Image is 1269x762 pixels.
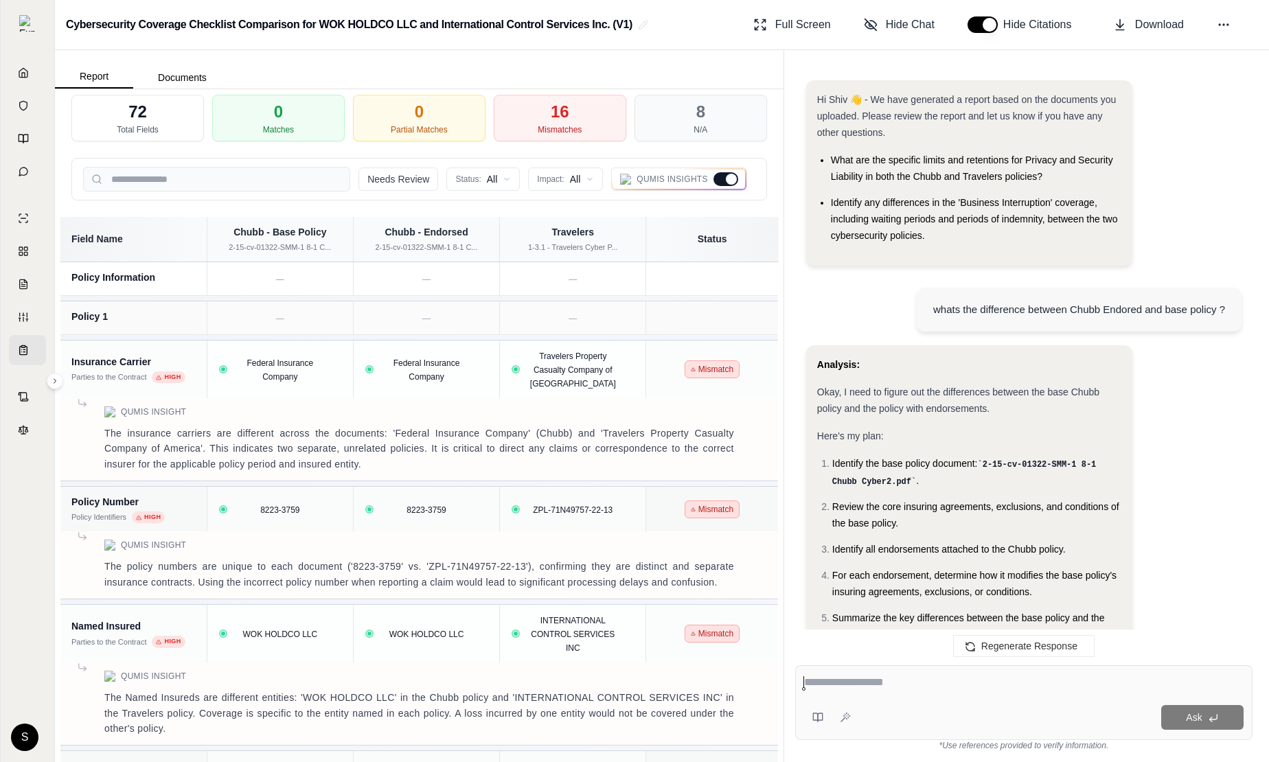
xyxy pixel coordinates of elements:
[11,724,38,751] div: S
[508,225,637,239] div: Travelers
[104,690,734,737] p: The Named Insureds are different entities: 'WOK HOLDCO LLC' in the Chubb policy and 'INTERNATIONA...
[121,671,186,682] span: Qumis Insight
[748,11,836,38] button: Full Screen
[276,275,284,284] span: —
[391,124,448,135] div: Partial Matches
[696,101,705,123] div: 8
[831,154,1113,182] span: What are the specific limits and retentions for Privacy and Security Liability in both the Chubb ...
[953,635,1095,657] button: Regenerate Response
[422,275,431,284] span: —
[1135,16,1184,33] span: Download
[117,124,159,135] div: Total Fields
[817,430,884,441] span: Here's my plan:
[858,11,940,38] button: Hide Chat
[71,495,196,509] div: Policy Number
[19,15,36,32] img: Expand sidebar
[247,358,313,382] span: Federal Insurance Company
[551,101,569,123] div: 16
[685,625,740,643] span: Mismatch
[358,168,438,191] button: Needs Review
[415,101,424,123] div: 0
[9,203,46,233] a: Single Policy
[66,12,632,37] h2: Cybersecurity Coverage Checklist Comparison for WOK HOLDCO LLC and International Control Services...
[362,242,491,253] div: 2-15-cv-01322-SMM-1 8-1 C...
[569,275,577,284] span: —
[104,540,115,551] img: Qumis Logo
[775,16,831,33] span: Full Screen
[216,225,345,239] div: Chubb - Base Policy
[508,242,637,253] div: 1-3.1 - Travelers Cyber P...
[71,270,196,284] div: Policy Information
[407,505,446,515] span: 8223-3759
[47,373,63,389] button: Expand sidebar
[886,16,935,33] span: Hide Chat
[637,174,708,185] span: Qumis Insights
[685,360,740,378] span: Mismatch
[817,386,1099,414] span: Okay, I need to figure out the differences between the base Chubb policy and the policy with endo...
[981,640,1077,651] span: Regenerate Response
[128,101,147,123] div: 72
[832,570,1117,597] span: For each endorsement, determine how it modifies the base policy's insuring agreements, exclusions...
[9,382,46,412] a: Contract Analysis
[9,58,46,88] a: Home
[9,302,46,332] a: Custom Report
[9,335,46,365] a: Coverage Table
[685,500,740,518] span: Mismatch
[9,91,46,121] a: Documents Vault
[832,612,1105,640] span: Summarize the key differences between the base policy and the endorsed policy.
[795,740,1253,751] div: *Use references provided to verify information.
[832,460,1097,487] span: 2-15-cv-01322-SMM-1 8-1 Chubb Cyber2.pdf
[817,94,1116,138] span: Hi Shiv 👋 - We have generated a report based on the documents you uploaded. Please review the rep...
[1108,11,1189,38] button: Download
[71,371,146,383] div: Parties to the Contract
[104,671,115,682] img: Qumis Logo
[570,172,581,186] span: All
[60,217,207,262] th: Field Name
[71,619,196,633] div: Named Insured
[393,358,460,382] span: Federal Insurance Company
[455,174,481,185] span: Status:
[422,314,431,323] span: —
[646,217,778,262] th: Status
[55,65,133,89] button: Report
[531,616,615,653] span: INTERNATIONAL CONTROL SERVICES INC
[537,174,564,185] span: Impact:
[446,168,520,191] button: Status:All
[242,630,317,639] span: WOK HOLDCO LLC
[71,355,196,369] div: Insurance Carrier
[9,415,46,445] a: Legal Search Engine
[104,406,115,417] img: Qumis Logo
[14,10,41,37] button: Expand sidebar
[530,351,616,389] span: Travelers Property Casualty Company of [GEOGRAPHIC_DATA]
[933,301,1225,318] div: whats the difference between Chubb Endored and base policy ?
[121,406,186,417] span: Qumis Insight
[9,124,46,154] a: Prompt Library
[694,124,707,135] div: N/A
[1186,712,1202,723] span: Ask
[528,168,603,191] button: Impact:All
[71,511,126,523] div: Policy Identifiers
[263,124,294,135] div: Matches
[216,242,345,253] div: 2-15-cv-01322-SMM-1 8-1 C...
[71,636,146,648] div: Parties to the Contract
[831,197,1118,241] span: Identify any differences in the 'Business Interruption' coverage, including waiting periods and p...
[276,314,284,323] span: —
[71,310,196,323] div: Policy 1
[533,505,613,515] span: ZPL-71N49757-22-13
[260,505,299,515] span: 8223-3759
[832,458,978,469] span: Identify the base policy document:
[916,475,919,486] span: .
[569,314,577,323] span: —
[104,559,734,590] p: The policy numbers are unique to each document ('8223-3759' vs. 'ZPL-71N49757-22-13'), confirming...
[1161,705,1244,730] button: Ask
[1003,16,1080,33] span: Hide Citations
[832,501,1119,529] span: Review the core insuring agreements, exclusions, and conditions of the base policy.
[362,225,491,239] div: Chubb - Endorsed
[538,124,582,135] div: Mismatches
[121,540,186,551] span: Qumis Insight
[9,269,46,299] a: Claim Coverage
[152,636,185,648] span: High
[389,630,464,639] span: WOK HOLDCO LLC
[9,236,46,266] a: Policy Comparisons
[620,174,631,185] img: Qumis Logo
